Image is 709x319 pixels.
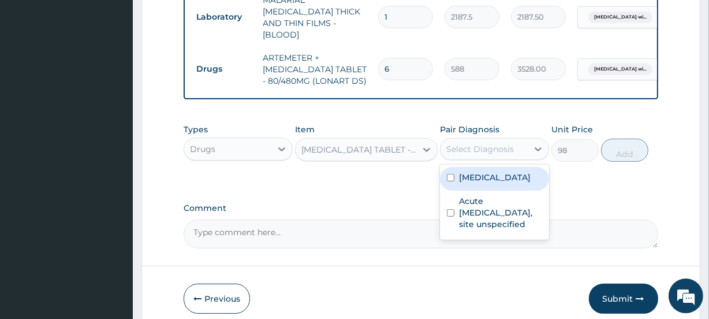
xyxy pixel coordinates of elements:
span: [MEDICAL_DATA] wi... [588,12,652,23]
label: Types [184,125,208,135]
label: Unit Price [551,124,593,135]
label: Pair Diagnosis [440,124,499,135]
div: [MEDICAL_DATA] TABLET - 10MG (LORATYN) [301,144,417,155]
button: Previous [184,284,250,314]
label: [MEDICAL_DATA] [459,172,531,183]
div: Chat with us now [60,65,194,80]
td: ARTEMETER + [MEDICAL_DATA] TABLET - 80/480MG (LONART DS) [257,46,372,92]
td: Laboratory [191,6,257,28]
span: [MEDICAL_DATA] wi... [588,64,652,75]
div: Drugs [190,143,215,155]
button: Submit [589,284,658,314]
span: We're online! [67,90,159,206]
img: d_794563401_company_1708531726252_794563401 [21,58,47,87]
textarea: Type your message and hit 'Enter' [6,203,220,244]
td: Drugs [191,58,257,80]
label: Item [295,124,315,135]
div: Minimize live chat window [189,6,217,34]
label: Acute [MEDICAL_DATA], site unspecified [459,195,542,230]
button: Add [601,139,648,162]
div: Select Diagnosis [446,143,514,155]
label: Comment [184,203,658,213]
